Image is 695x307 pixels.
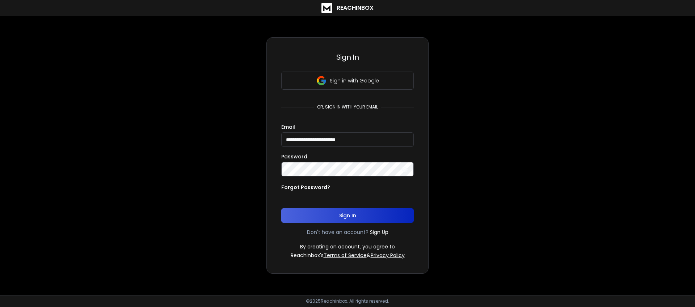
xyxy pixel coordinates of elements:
p: ReachInbox's & [291,252,405,259]
p: Sign in with Google [330,77,379,84]
a: Terms of Service [324,252,367,259]
p: Forgot Password? [281,184,330,191]
a: Sign Up [370,229,388,236]
button: Sign In [281,208,414,223]
label: Email [281,124,295,129]
h3: Sign In [281,52,414,62]
p: Don't have an account? [307,229,368,236]
a: ReachInbox [321,3,374,13]
p: © 2025 Reachinbox. All rights reserved. [306,298,389,304]
button: Sign in with Google [281,72,414,90]
h1: ReachInbox [337,4,374,12]
img: logo [321,3,332,13]
a: Privacy Policy [371,252,405,259]
p: or, sign in with your email [314,104,381,110]
label: Password [281,154,307,159]
p: By creating an account, you agree to [300,243,395,250]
